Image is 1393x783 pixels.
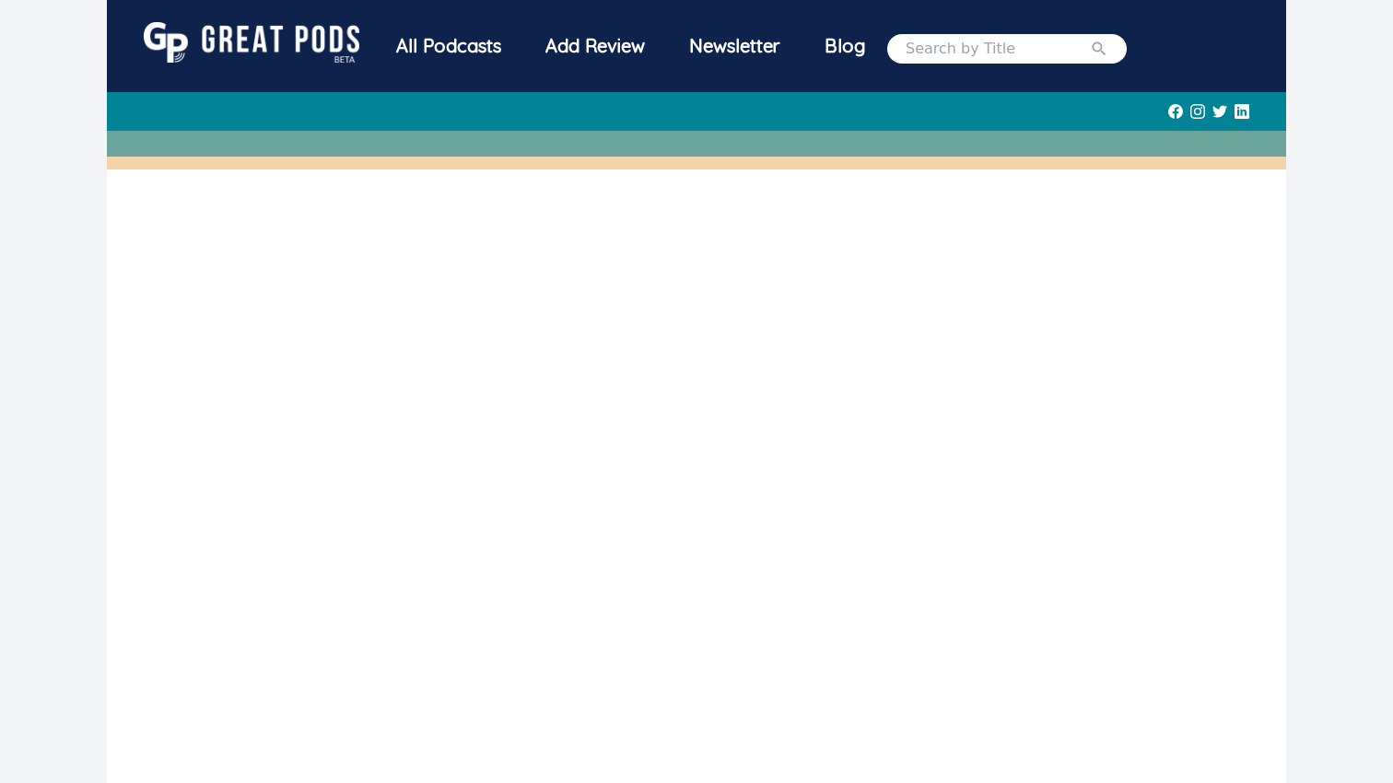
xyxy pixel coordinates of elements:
[374,22,523,75] a: All Podcasts
[906,38,1090,60] input: Search by Title
[523,22,667,70] a: Add Review
[374,22,523,70] div: All Podcasts
[802,22,887,70] a: Blog
[144,22,359,63] img: GreatPods
[667,22,802,70] div: Newsletter
[667,22,802,75] a: Newsletter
